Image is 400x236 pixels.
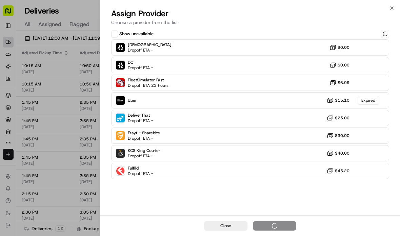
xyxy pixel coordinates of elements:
input: Clear [18,44,112,51]
button: $30.00 [327,132,349,139]
img: 1736555255976-a54dd68f-1ca7-489b-9aae-adbdc363a1c4 [7,65,19,77]
span: $6.99 [338,80,349,85]
span: DC [128,60,153,65]
div: 📗 [7,134,12,139]
div: We're available if you need us! [31,72,93,77]
span: Dropoff ETA - [128,136,160,141]
p: Welcome 👋 [7,27,123,38]
button: $40.00 [327,150,349,157]
span: FleetSimulator Fast [128,77,168,83]
span: • [57,105,60,111]
span: [DATE] [61,105,75,111]
span: $45.20 [335,168,349,174]
img: Fulflld [116,166,125,175]
div: Past conversations [7,88,43,94]
span: $0.00 [338,62,349,68]
button: $25.00 [327,115,349,121]
button: $0.00 [329,62,349,68]
span: Dropoff ETA - [128,65,153,71]
span: Uber [128,98,137,103]
button: Close [204,221,247,231]
img: DeliverThat [116,114,125,122]
span: $25.00 [335,115,349,121]
span: $15.10 [335,98,349,103]
img: Sharebite (Onfleet) [116,61,125,70]
span: Dropoff ETA - [128,153,160,159]
a: 💻API Documentation [55,131,112,143]
button: $6.99 [329,79,349,86]
img: KCS King Courier [116,149,125,158]
span: Knowledge Base [14,133,52,140]
span: Frayt - Sharebite [128,130,160,136]
img: FleetSimulator Fast [116,78,125,87]
img: 1736555255976-a54dd68f-1ca7-489b-9aae-adbdc363a1c4 [14,105,19,111]
span: Close [220,223,231,229]
div: Expired [358,96,379,105]
button: $45.20 [327,168,349,174]
div: 💻 [57,134,63,139]
span: Fulflld [128,165,153,171]
span: $40.00 [335,151,349,156]
span: KCS King Courier [128,148,160,153]
a: Powered byPylon [48,150,82,155]
img: Nash [7,7,20,20]
button: $0.00 [329,44,349,51]
span: Pylon [67,150,82,155]
span: DeliverThat [128,113,153,118]
img: Frayt - Sharebite [116,131,125,140]
p: Choose a provider from the list [111,19,389,26]
span: Klarizel Pensader [21,105,56,111]
span: $30.00 [335,133,349,138]
span: API Documentation [64,133,109,140]
span: [DEMOGRAPHIC_DATA] [128,42,172,47]
img: Klarizel Pensader [7,99,18,110]
span: Dropoff ETA - [128,47,172,53]
span: Dropoff ETA - [128,171,153,176]
img: Uber [116,96,125,105]
label: Show unavailable [119,31,154,37]
button: See all [105,87,123,95]
span: Dropoff ETA - [128,118,153,123]
h2: Assign Provider [111,8,389,19]
a: 📗Knowledge Base [4,131,55,143]
button: Start new chat [115,67,123,75]
img: 1724597045416-56b7ee45-8013-43a0-a6f9-03cb97ddad50 [14,65,26,77]
img: Internal [116,43,125,52]
span: $0.00 [338,45,349,50]
button: $15.10 [327,97,349,104]
div: Start new chat [31,65,111,72]
span: Dropoff ETA 23 hours [128,83,168,88]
